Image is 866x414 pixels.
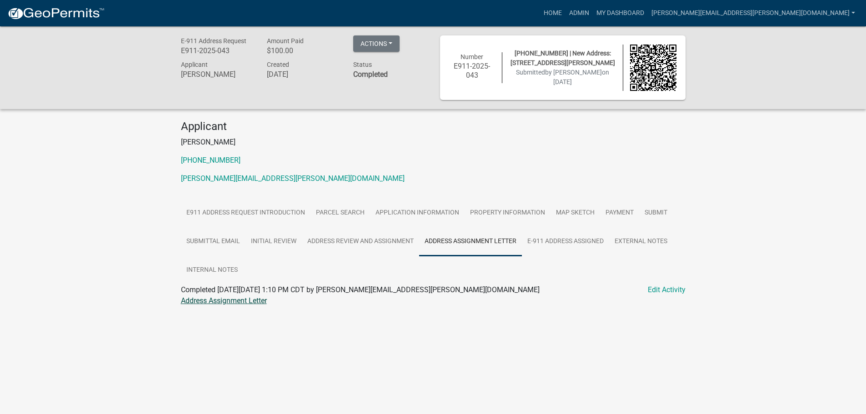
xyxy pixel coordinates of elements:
[181,174,405,183] a: [PERSON_NAME][EMAIL_ADDRESS][PERSON_NAME][DOMAIN_NAME]
[181,285,540,294] span: Completed [DATE][DATE] 1:10 PM CDT by [PERSON_NAME][EMAIL_ADDRESS][PERSON_NAME][DOMAIN_NAME]
[245,227,302,256] a: Initial Review
[267,37,304,45] span: Amount Paid
[609,227,673,256] a: External Notes
[648,5,859,22] a: [PERSON_NAME][EMAIL_ADDRESS][PERSON_NAME][DOMAIN_NAME]
[511,50,615,66] span: [PHONE_NUMBER] | New Address: [STREET_ADDRESS][PERSON_NAME]
[181,296,267,305] a: Address Assignment Letter
[449,62,496,79] h6: E911-2025-043
[302,227,419,256] a: Address Review and Assignment
[181,70,254,79] h6: [PERSON_NAME]
[648,284,686,295] a: Edit Activity
[461,53,483,60] span: Number
[267,46,340,55] h6: $100.00
[181,199,310,228] a: E911 Address Request Introduction
[267,70,340,79] h6: [DATE]
[370,199,465,228] a: Application Information
[181,137,686,148] p: [PERSON_NAME]
[419,227,522,256] a: Address Assignment Letter
[630,45,676,91] img: QR code
[353,35,400,52] button: Actions
[310,199,370,228] a: Parcel search
[181,120,686,133] h4: Applicant
[600,199,639,228] a: Payment
[593,5,648,22] a: My Dashboard
[566,5,593,22] a: Admin
[353,61,372,68] span: Status
[181,256,243,285] a: Internal Notes
[181,227,245,256] a: Submittal Email
[267,61,289,68] span: Created
[181,156,240,165] a: [PHONE_NUMBER]
[181,61,208,68] span: Applicant
[540,5,566,22] a: Home
[551,199,600,228] a: Map Sketch
[516,69,609,85] span: Submitted on [DATE]
[545,69,602,76] span: by [PERSON_NAME]
[353,70,388,79] strong: Completed
[181,37,246,45] span: E-911 Address Request
[522,227,609,256] a: E-911 Address Assigned
[639,199,673,228] a: Submit
[181,46,254,55] h6: E911-2025-043
[465,199,551,228] a: Property Information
